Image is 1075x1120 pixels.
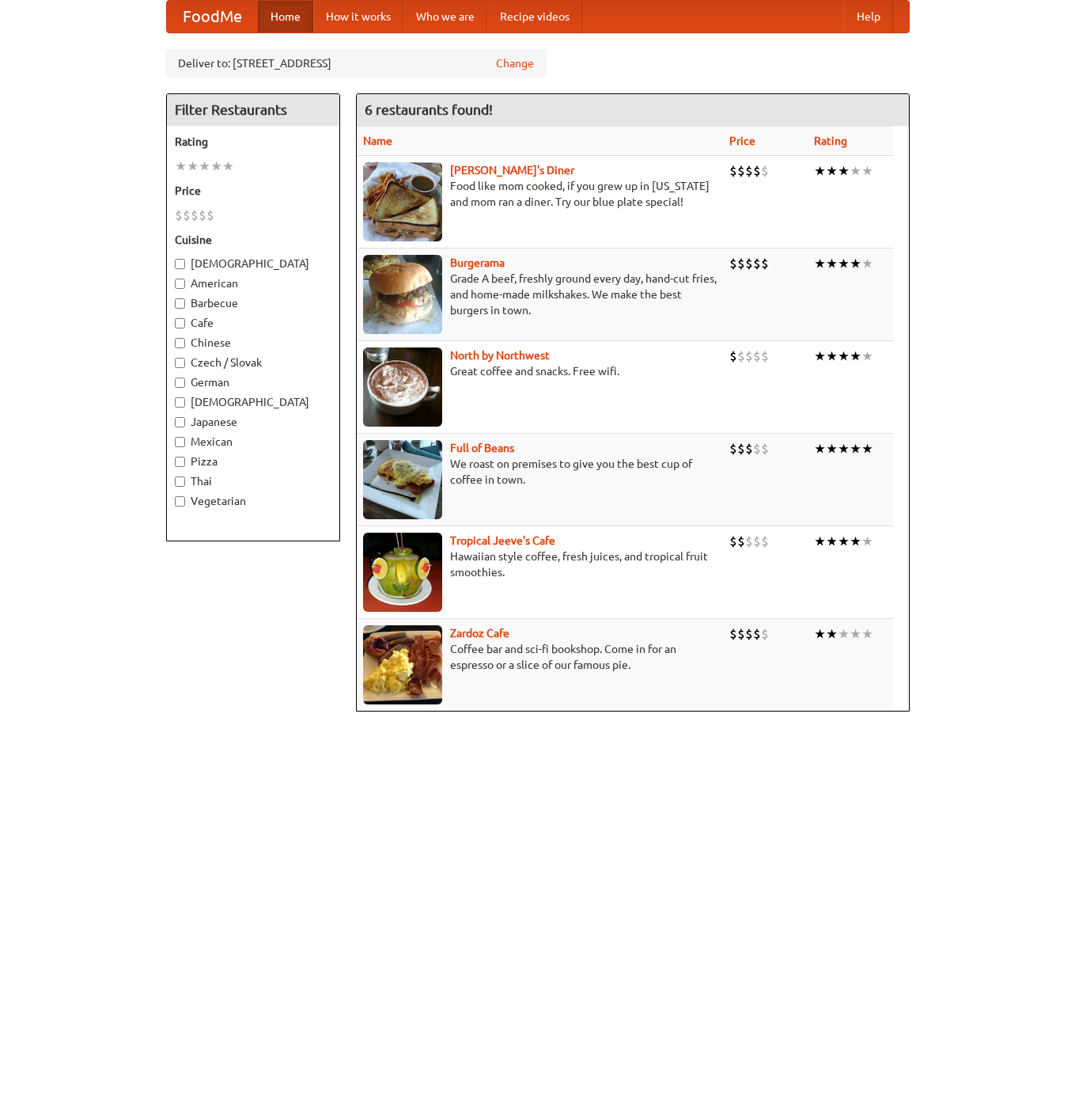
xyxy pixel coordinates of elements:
[175,275,331,291] label: American
[814,533,826,550] li: ★
[745,440,753,457] li: $
[187,158,199,175] li: ★
[814,255,826,272] li: ★
[175,437,185,447] input: Mexican
[814,440,826,457] li: ★
[175,279,185,289] input: American
[363,255,442,334] img: burgerama.jpg
[450,534,555,547] a: Tropical Jeeve's Cafe
[175,335,331,351] label: Chinese
[363,625,442,704] img: zardoz.jpg
[175,434,331,450] label: Mexican
[814,347,826,365] li: ★
[450,164,574,177] a: [PERSON_NAME]'s Diner
[175,256,331,271] label: [DEMOGRAPHIC_DATA]
[729,440,737,457] li: $
[175,394,331,410] label: [DEMOGRAPHIC_DATA]
[363,533,442,612] img: jeeves.jpg
[363,178,717,210] p: Food like mom cooked, if you grew up in [US_STATE] and mom ran a diner. Try our blue plate special!
[838,347,850,365] li: ★
[363,363,717,379] p: Great coffee and snacks. Free wifi.
[496,55,534,71] a: Change
[450,627,509,640] b: Zardoz Cafe
[753,625,761,643] li: $
[753,440,761,457] li: $
[450,256,505,269] a: Burgerama
[729,162,737,180] li: $
[175,232,331,248] h5: Cuisine
[175,476,185,487] input: Thai
[183,207,191,224] li: $
[826,533,838,550] li: ★
[403,1,487,32] a: Who we are
[363,271,717,318] p: Grade A beef, freshly ground every day, hand-cut fries, and home-made milkshakes. We make the bes...
[258,1,313,32] a: Home
[199,158,210,175] li: ★
[175,374,331,390] label: German
[761,625,769,643] li: $
[850,347,861,365] li: ★
[363,641,717,673] p: Coffee bar and sci-fi bookshop. Come in for an espresso or a slice of our famous pie.
[850,440,861,457] li: ★
[826,347,838,365] li: ★
[861,440,873,457] li: ★
[737,533,745,550] li: $
[450,349,550,362] a: North by Northwest
[167,94,339,126] h4: Filter Restaurants
[363,135,392,147] a: Name
[814,162,826,180] li: ★
[175,259,185,269] input: [DEMOGRAPHIC_DATA]
[844,1,893,32] a: Help
[175,207,183,224] li: $
[210,158,222,175] li: ★
[175,417,185,427] input: Japanese
[363,440,442,519] img: beans.jpg
[175,318,185,328] input: Cafe
[850,625,861,643] li: ★
[365,102,493,117] ng-pluralize: 6 restaurants found!
[166,49,546,78] div: Deliver to: [STREET_ADDRESS]
[175,134,331,150] h5: Rating
[838,533,850,550] li: ★
[313,1,403,32] a: How it works
[850,255,861,272] li: ★
[729,625,737,643] li: $
[175,378,185,388] input: German
[167,1,258,32] a: FoodMe
[826,440,838,457] li: ★
[487,1,582,32] a: Recipe videos
[838,440,850,457] li: ★
[761,255,769,272] li: $
[199,207,206,224] li: $
[363,549,717,580] p: Hawaiian style coffee, fresh juices, and tropical fruit smoothies.
[363,456,717,488] p: We roast on premises to give you the best cup of coffee in town.
[861,533,873,550] li: ★
[745,625,753,643] li: $
[175,493,331,509] label: Vegetarian
[175,298,185,309] input: Barbecue
[861,162,873,180] li: ★
[861,347,873,365] li: ★
[861,255,873,272] li: ★
[729,135,755,147] a: Price
[450,442,514,454] a: Full of Beans
[761,347,769,365] li: $
[838,255,850,272] li: ★
[175,355,331,370] label: Czech / Slovak
[745,255,753,272] li: $
[175,358,185,368] input: Czech / Slovak
[761,533,769,550] li: $
[175,454,331,469] label: Pizza
[175,338,185,348] input: Chinese
[222,158,234,175] li: ★
[729,255,737,272] li: $
[745,347,753,365] li: $
[826,625,838,643] li: ★
[175,473,331,489] label: Thai
[737,625,745,643] li: $
[814,135,847,147] a: Rating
